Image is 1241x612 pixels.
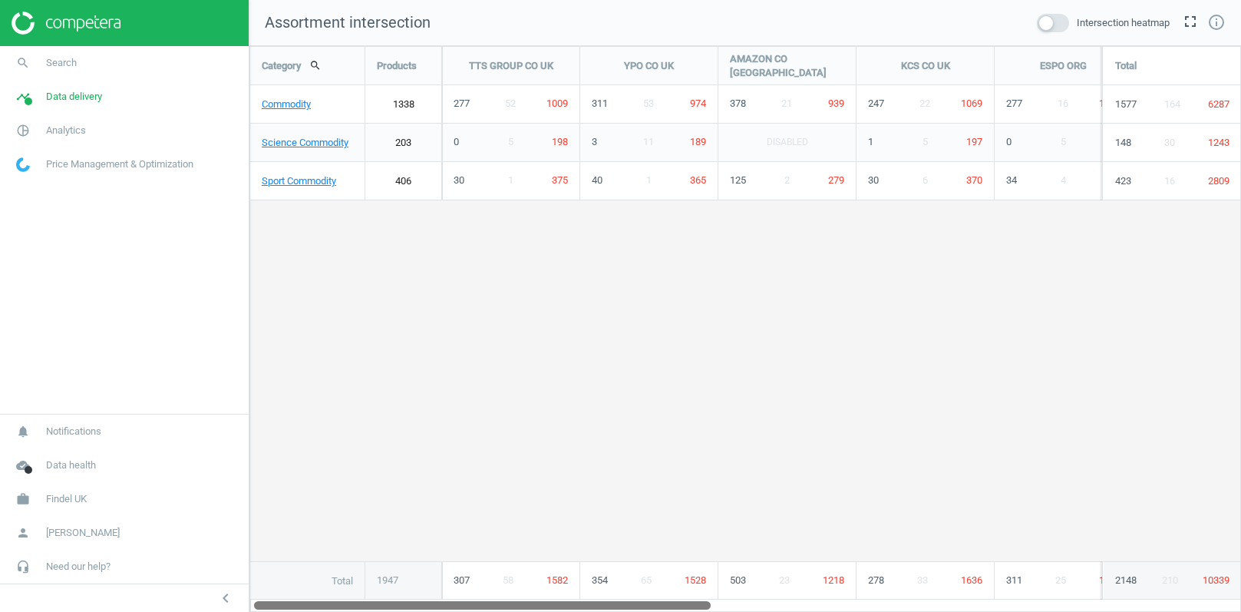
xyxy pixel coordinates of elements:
[546,574,568,587] span: 1582
[592,98,608,109] span: 311
[1058,98,1068,109] span: 16
[8,485,38,514] i: work
[1164,174,1175,188] span: 16
[685,574,706,587] span: 1528
[250,47,365,84] div: Category
[1207,13,1226,33] a: info_outline
[503,574,513,587] span: 58
[730,174,746,186] span: 125
[1077,16,1170,30] span: Intersection heatmap
[1164,98,1180,111] span: 164
[508,136,513,147] span: 5
[868,136,873,147] span: 1
[365,562,441,599] div: 1947
[8,451,38,480] i: cloud_done
[580,47,718,85] div: YPO CO UK
[454,574,470,587] span: 307
[12,12,120,35] img: ajHJNr6hYgQAAAAASUVORK5CYII=
[1115,174,1131,188] span: 423
[643,98,654,109] span: 53
[922,136,928,147] span: 5
[1104,47,1241,85] div: Total
[301,52,330,78] button: search
[856,47,994,85] div: KCS CO UK
[508,174,513,186] span: 1
[1006,174,1017,186] span: 34
[46,458,96,472] span: Data health
[781,98,792,109] span: 21
[46,124,86,137] span: Analytics
[46,56,77,70] span: Search
[767,124,808,161] span: Disabled
[919,98,930,109] span: 22
[46,425,101,438] span: Notifications
[265,13,431,31] span: Assortment intersection
[46,526,120,540] span: [PERSON_NAME]
[552,136,568,147] span: 198
[730,574,746,587] span: 503
[1164,136,1175,150] span: 30
[8,82,38,111] i: timeline
[1208,174,1229,188] span: 2809
[868,174,879,186] span: 30
[1099,574,1121,587] span: 1611
[250,124,365,162] a: Science Commodity
[8,518,38,547] i: person
[828,98,844,109] span: 939
[1115,136,1131,150] span: 148
[592,136,597,147] span: 3
[454,136,459,147] span: 0
[718,47,856,85] div: AMAZON CO [GEOGRAPHIC_DATA]
[365,47,441,85] div: Products
[784,174,790,186] span: 2
[1055,574,1066,587] span: 25
[868,98,884,109] span: 247
[690,98,706,109] span: 974
[868,574,884,587] span: 278
[1207,13,1226,31] i: info_outline
[690,174,706,186] span: 365
[961,574,982,587] span: 1636
[206,588,245,608] button: chevron_left
[250,562,365,600] div: Total
[779,574,790,587] span: 23
[730,98,746,109] span: 378
[365,124,441,162] a: 203
[917,574,928,587] span: 33
[250,85,365,124] a: Commodity
[1162,574,1178,587] span: 210
[922,174,928,186] span: 6
[365,162,441,200] a: 406
[16,157,30,172] img: wGWNvw8QSZomAAAAABJRU5ErkJggg==
[1006,574,1022,587] span: 311
[8,116,38,145] i: pie_chart_outlined
[454,98,470,109] span: 277
[1061,136,1066,147] span: 5
[592,574,608,587] span: 354
[1006,136,1012,147] span: 0
[1061,174,1066,186] span: 4
[592,174,602,186] span: 40
[1006,98,1022,109] span: 277
[995,47,1132,85] div: ESPO ORG
[546,98,568,109] span: 1009
[8,48,38,78] i: search
[1203,574,1229,587] span: 10339
[505,98,516,109] span: 52
[365,85,441,124] a: 1338
[1099,98,1121,109] span: 1045
[823,574,844,587] span: 1218
[1208,98,1229,111] span: 6287
[8,552,38,581] i: headset_mic
[966,174,982,186] span: 370
[250,162,365,200] a: Sport Commodity
[690,136,706,147] span: 189
[646,174,652,186] span: 1
[1208,136,1229,150] span: 1243
[46,560,111,574] span: Need our help?
[1181,12,1200,31] i: fullscreen
[8,417,38,446] i: notifications
[46,90,102,104] span: Data delivery
[46,157,193,171] span: Price Management & Optimization
[216,589,235,607] i: chevron_left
